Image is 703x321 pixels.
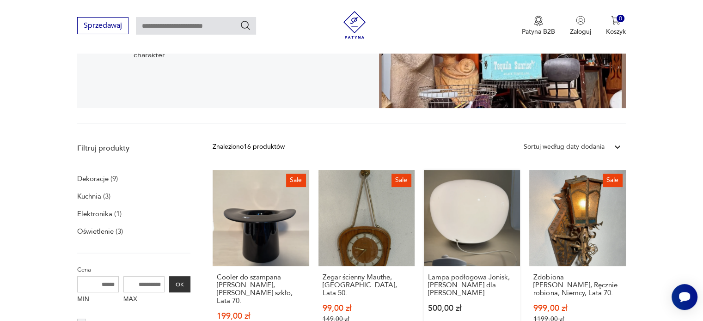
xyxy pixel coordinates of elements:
h3: Cooler do szampana [PERSON_NAME], [PERSON_NAME] szkło, Lata 70. [217,273,305,305]
p: Patyna B2B [522,27,555,36]
p: Filtruj produkty [77,143,190,153]
div: Znaleziono 16 produktów [213,142,285,152]
label: MAX [123,292,165,307]
a: Sprzedawaj [77,23,128,30]
button: 0Koszyk [606,16,626,36]
a: Oświetlenie (3) [77,225,123,238]
a: Kuchnia (3) [77,190,110,203]
p: 199,00 zł [217,312,305,320]
iframe: Smartsupp widget button [672,284,697,310]
button: Patyna B2B [522,16,555,36]
button: Szukaj [240,20,251,31]
h3: Zegar ścienny Mauthe, [GEOGRAPHIC_DATA], Lata 50. [323,273,410,297]
div: Sortuj według daty dodania [524,142,605,152]
img: Patyna - sklep z meblami i dekoracjami vintage [341,11,368,39]
a: Dekoracje (9) [77,172,118,185]
h3: Lampa podłogowa Jonisk, [PERSON_NAME] dla [PERSON_NAME] [428,273,516,297]
p: Koszyk [606,27,626,36]
img: Ikona koszyka [611,16,620,25]
p: Cena [77,265,190,275]
button: OK [169,276,190,292]
p: 500,00 zł [428,304,516,312]
a: Ikona medaluPatyna B2B [522,16,555,36]
a: Elektronika (1) [77,207,122,220]
p: 99,00 zł [323,304,410,312]
p: 999,00 zł [533,304,621,312]
div: 0 [617,15,624,23]
p: Zaloguj [570,27,591,36]
img: Ikonka użytkownika [576,16,585,25]
button: Sprzedawaj [77,17,128,34]
button: Zaloguj [570,16,591,36]
label: MIN [77,292,119,307]
h3: Zdobiona [PERSON_NAME], Ręcznie robiona, Niemcy, Lata 70. [533,273,621,297]
img: Ikona medalu [534,16,543,26]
